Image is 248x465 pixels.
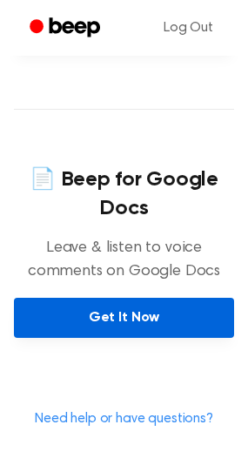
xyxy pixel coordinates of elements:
a: Get It Now [14,298,234,338]
p: Leave & listen to voice comments on Google Docs [14,237,234,284]
h4: 📄 Beep for Google Docs [14,165,234,223]
a: Log Out [146,7,231,49]
a: Need help or have questions? [35,412,213,426]
a: Beep [17,11,116,45]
